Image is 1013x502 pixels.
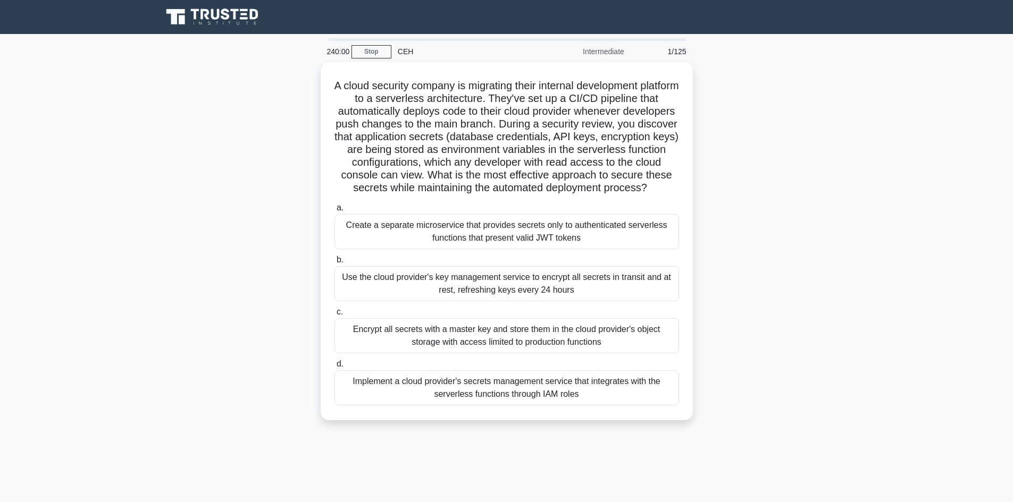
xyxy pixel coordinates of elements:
a: Stop [351,45,391,58]
span: a. [337,203,344,212]
span: d. [337,359,344,368]
div: Create a separate microservice that provides secrets only to authenticated serverless functions t... [334,214,679,249]
h5: A cloud security company is migrating their internal development platform to a serverless archite... [333,79,680,195]
div: Implement a cloud provider's secrets management service that integrates with the serverless funct... [334,370,679,405]
div: Intermediate [538,41,631,62]
div: Encrypt all secrets with a master key and store them in the cloud provider's object storage with ... [334,318,679,353]
div: 240:00 [321,41,351,62]
span: b. [337,255,344,264]
span: c. [337,307,343,316]
div: 1/125 [631,41,693,62]
div: CEH [391,41,538,62]
div: Use the cloud provider's key management service to encrypt all secrets in transit and at rest, re... [334,266,679,301]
